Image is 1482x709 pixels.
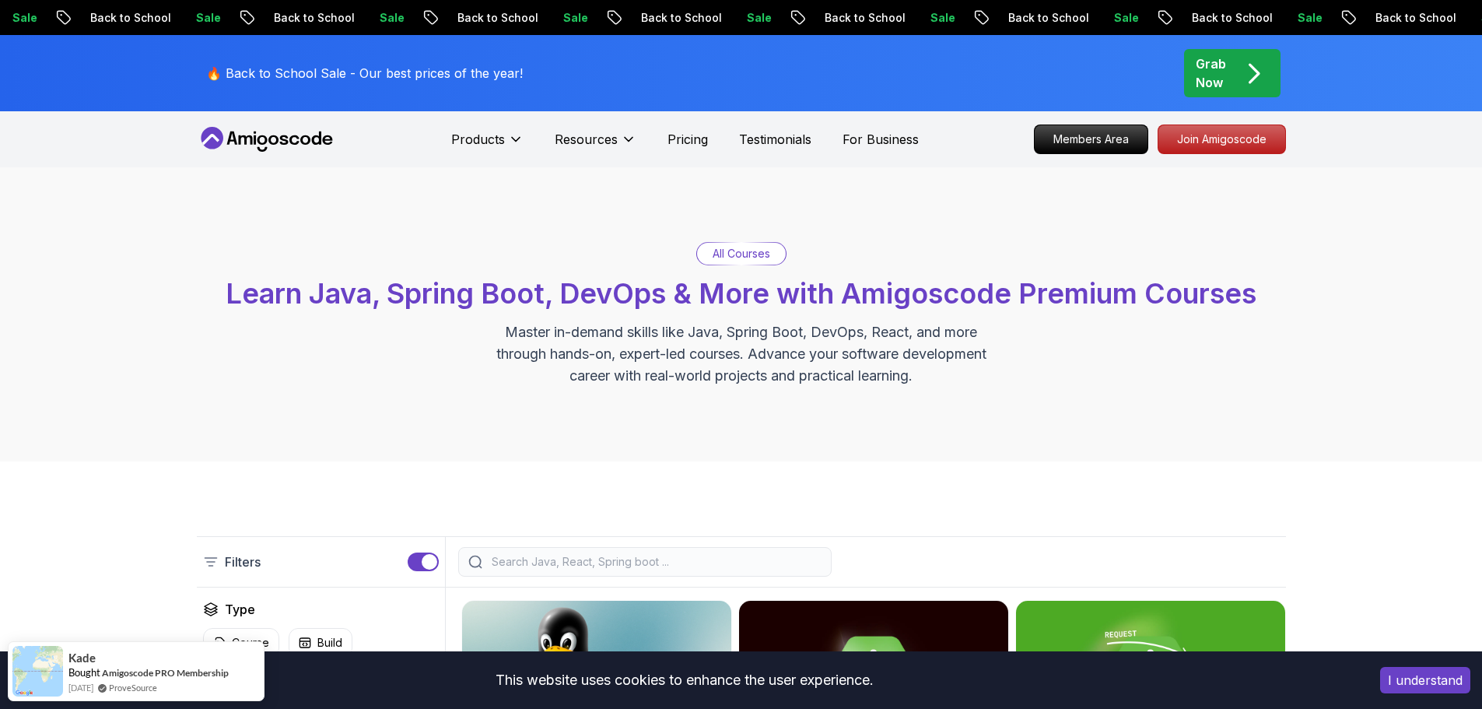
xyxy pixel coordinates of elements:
span: Bought [68,666,100,679]
p: Sale [901,10,951,26]
a: For Business [843,130,919,149]
p: Sale [350,10,400,26]
p: Sale [534,10,583,26]
p: Grab Now [1196,54,1226,92]
p: Course [232,635,269,651]
button: Build [289,628,352,658]
p: Back to School [428,10,534,26]
p: Members Area [1035,125,1147,153]
button: Course [203,628,279,658]
span: Kade [68,651,96,665]
input: Search Java, React, Spring boot ... [489,554,822,570]
p: Master in-demand skills like Java, Spring Boot, DevOps, React, and more through hands-on, expert-... [480,321,1003,387]
p: Sale [717,10,767,26]
a: Members Area [1034,125,1148,154]
button: Products [451,130,524,161]
h2: Type [225,600,255,619]
p: Back to School [795,10,901,26]
p: Sale [1084,10,1134,26]
p: Back to School [1162,10,1268,26]
p: Sale [166,10,216,26]
p: Build [317,635,342,651]
a: Testimonials [739,130,811,149]
a: Pricing [667,130,708,149]
a: Join Amigoscode [1158,125,1286,154]
button: Accept cookies [1380,667,1470,693]
p: 🔥 Back to School Sale - Our best prices of the year! [206,64,523,82]
p: Back to School [611,10,717,26]
div: This website uses cookies to enhance the user experience. [12,663,1357,697]
img: provesource social proof notification image [12,646,63,697]
p: Back to School [1346,10,1452,26]
a: Amigoscode PRO Membership [102,667,229,679]
p: Back to School [979,10,1084,26]
p: Products [451,130,505,149]
p: Resources [555,130,618,149]
button: Resources [555,130,636,161]
p: Filters [225,553,261,571]
p: All Courses [713,246,770,261]
p: Sale [1268,10,1318,26]
p: Back to School [61,10,166,26]
span: [DATE] [68,681,93,694]
p: Back to School [244,10,350,26]
p: Join Amigoscode [1158,125,1285,153]
span: Learn Java, Spring Boot, DevOps & More with Amigoscode Premium Courses [226,276,1256,311]
a: ProveSource [109,681,157,694]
